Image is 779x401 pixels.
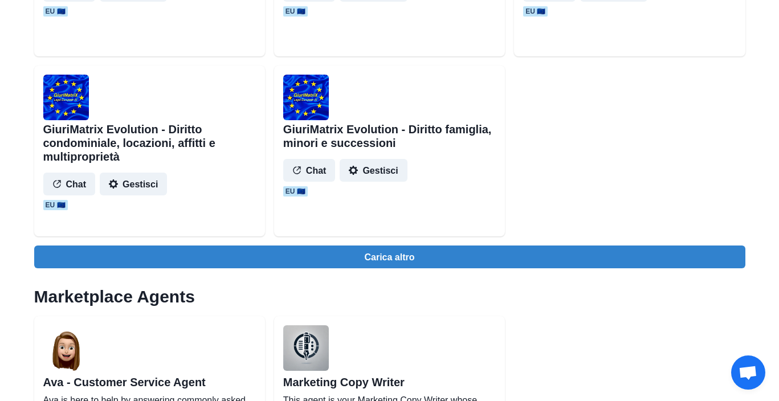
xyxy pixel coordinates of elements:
[34,287,745,307] h2: Marketplace Agents
[100,173,167,195] button: Gestisci
[340,159,407,182] button: Gestisci
[43,75,89,120] img: user%2F1706%2F174da808-a3df-4f62-bc81-3bfcd94179e8
[283,375,496,389] h2: Marketing Copy Writer
[283,159,336,182] button: Chat
[43,173,96,195] button: Chat
[283,122,496,150] h2: GiuriMatrix Evolution - Diritto famiglia, minori e successioni
[43,375,256,389] h2: Ava - Customer Service Agent
[43,325,89,371] img: user%2F2%2Fb7ac5808-39ff-453c-8ce1-b371fabf5c1b
[283,325,329,371] img: user%2F2%2Fdef768d2-bb31-48e1-a725-94a4e8c437fd
[523,6,548,17] span: EU 🇪🇺
[731,355,765,390] a: Aprire la chat
[43,200,68,210] span: EU 🇪🇺
[283,186,308,197] span: EU 🇪🇺
[34,245,745,268] button: Carica altro
[43,122,256,163] h2: GiuriMatrix Evolution - Diritto condominiale, locazioni, affitti e multiproprietà
[283,75,329,120] img: user%2F1706%2F743ffb10-1b89-4ca6-9336-2c93b9db6fba
[283,6,308,17] span: EU 🇪🇺
[43,6,68,17] span: EU 🇪🇺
